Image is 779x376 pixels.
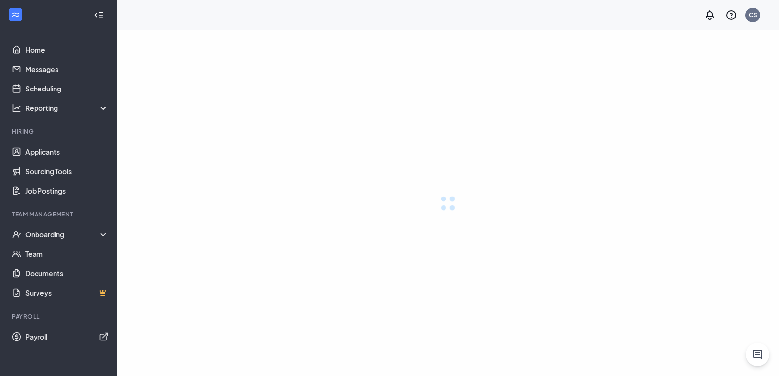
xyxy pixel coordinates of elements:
[752,349,763,360] svg: ChatActive
[11,10,20,19] svg: WorkstreamLogo
[12,103,21,113] svg: Analysis
[25,79,109,98] a: Scheduling
[12,127,107,136] div: Hiring
[25,40,109,59] a: Home
[25,142,109,161] a: Applicants
[12,210,107,218] div: Team Management
[25,264,109,283] a: Documents
[25,244,109,264] a: Team
[25,230,109,239] div: Onboarding
[746,343,769,366] button: ChatActive
[704,9,716,21] svg: Notifications
[25,161,109,181] a: Sourcing Tools
[25,181,109,200] a: Job Postings
[725,9,737,21] svg: QuestionInfo
[25,283,109,303] a: SurveysCrown
[25,327,109,346] a: PayrollExternalLink
[749,11,757,19] div: CS
[25,103,109,113] div: Reporting
[12,312,107,321] div: Payroll
[25,59,109,79] a: Messages
[12,230,21,239] svg: UserCheck
[94,10,104,20] svg: Collapse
